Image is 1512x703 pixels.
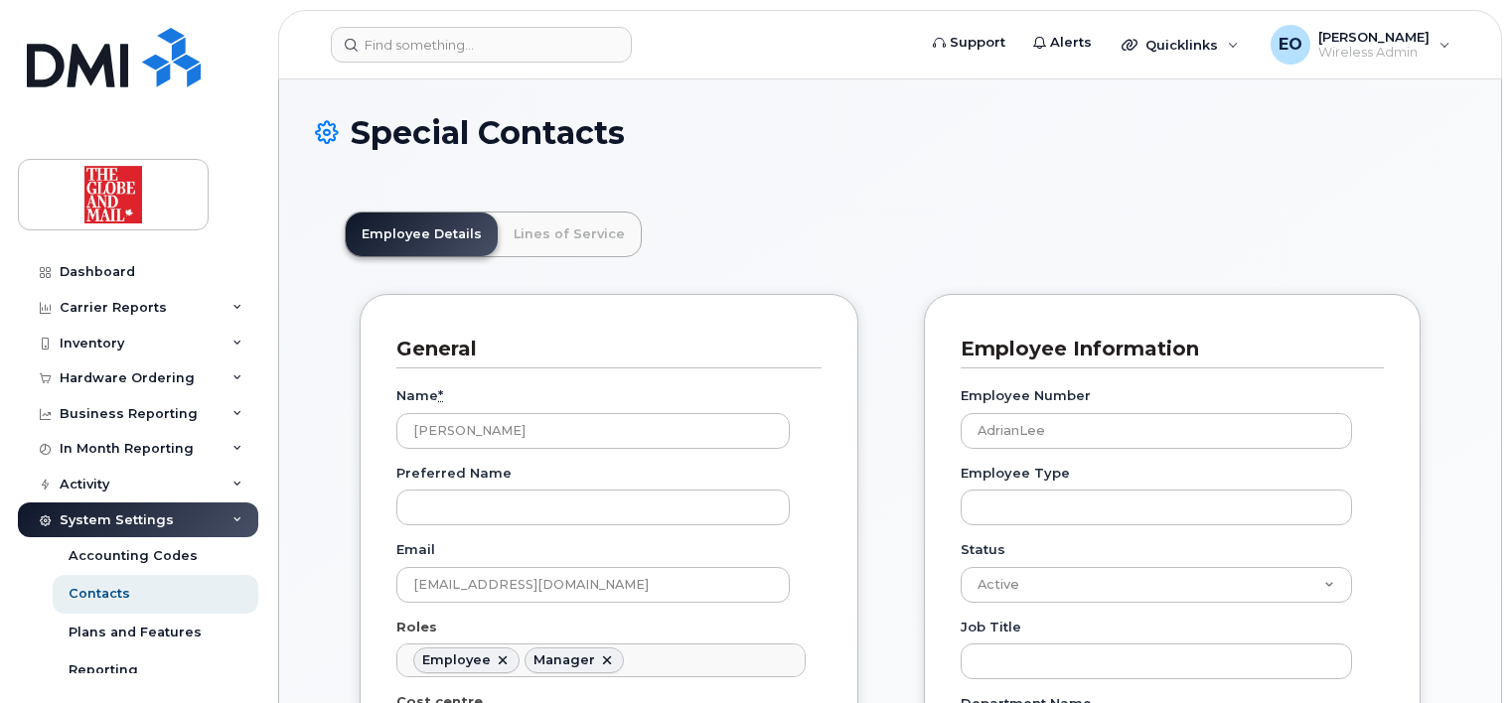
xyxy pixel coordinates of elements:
[961,618,1021,636] label: Job Title
[961,386,1091,405] label: Employee Number
[438,387,443,403] abbr: required
[961,336,1369,362] h3: Employee Information
[498,212,641,256] a: Lines of Service
[961,464,1070,483] label: Employee Type
[396,386,443,405] label: Name
[315,115,1465,150] h1: Special Contacts
[396,618,437,636] label: Roles
[961,540,1005,559] label: Status
[533,652,595,668] div: Manager
[396,540,435,559] label: Email
[396,464,512,483] label: Preferred Name
[396,336,807,362] h3: General
[346,212,498,256] a: Employee Details
[422,652,491,668] div: Employee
